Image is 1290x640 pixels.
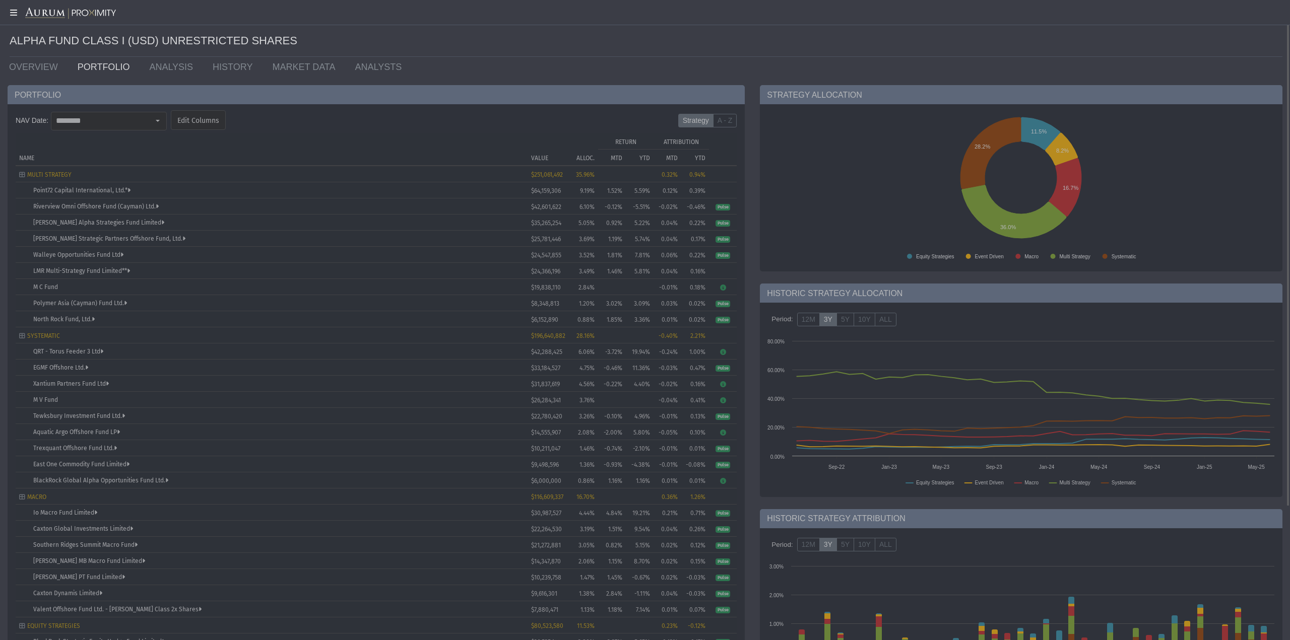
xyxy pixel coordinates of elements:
td: 4.40% [626,376,654,392]
a: Pulse [716,461,730,468]
td: 0.22% [681,215,709,231]
a: PORTFOLIO [70,57,142,77]
text: Jan-23 [882,464,897,470]
div: 0.36% [657,493,678,501]
span: 1.20% [579,300,595,307]
span: $26,284,341 [531,397,561,404]
td: 8.70% [626,553,654,569]
span: 1.47% [580,574,595,581]
a: [PERSON_NAME] PT Fund Limited [33,574,125,581]
td: Column NAME [16,133,528,165]
a: Riverview Omni Offshore Fund (Cayman) Ltd. [33,203,159,210]
p: MTD [666,155,678,162]
a: Aquatic Argo Offshore Fund LP [33,429,120,436]
span: SYSTEMATIC [27,332,60,339]
label: Strategy [678,114,714,128]
text: Sep-23 [986,464,1003,470]
a: Pulse [716,590,730,597]
span: Pulse [716,236,730,243]
td: Column ALLOC. [565,133,598,165]
text: 2.00% [769,593,784,598]
a: [PERSON_NAME] Alpha Strategies Fund Limited [33,219,164,226]
td: 0.12% [681,537,709,553]
text: Macro [1025,480,1039,485]
text: May-23 [933,464,950,470]
td: 11.36% [626,360,654,376]
text: Equity Strategies [916,254,954,259]
td: -0.22% [598,376,626,392]
label: 12M [797,538,820,552]
td: 0.02% [654,569,681,585]
td: -0.02% [654,198,681,215]
div: PORTFOLIO [8,85,745,104]
label: 10Y [854,538,875,552]
td: 4.84% [598,505,626,521]
span: MULTI STRATEGY [27,171,72,178]
div: ALPHA FUND CLASS I (USD) UNRESTRICTED SHARES [10,25,1282,57]
a: LMR Multi-Strategy Fund Limited** [33,267,130,274]
span: 5.05% [578,220,595,227]
span: 4.75% [579,365,595,372]
td: 0.06% [654,247,681,263]
text: 60.00% [767,368,785,373]
td: 4.96% [626,408,654,424]
a: Pulse [716,316,730,323]
a: ANALYSIS [142,57,205,77]
td: 3.02% [598,295,626,311]
a: Pulse [716,251,730,258]
span: 1.38% [579,590,595,597]
span: 1.46% [579,445,595,452]
a: Polymer Asia (Cayman) Fund Ltd. [33,300,127,307]
span: 1.36% [579,461,595,468]
a: Pulse [716,203,730,210]
td: 1.18% [598,601,626,617]
span: $251,061,492 [531,171,563,178]
span: Pulse [716,252,730,259]
span: Pulse [716,575,730,582]
span: 3.26% [579,413,595,420]
div: NAV Date: [16,112,51,129]
a: Walleye Opportunities Fund Ltd [33,251,123,258]
td: 1.51% [598,521,626,537]
span: 3.49% [579,268,595,275]
p: VALUE [531,155,548,162]
td: 3.36% [626,311,654,327]
span: 3.52% [579,252,595,259]
td: 0.22% [681,247,709,263]
a: Pulse [716,445,730,452]
td: 5.81% [626,263,654,279]
a: QRT - Torus Feeder 3 Ltd [33,348,103,355]
td: -0.67% [626,569,654,585]
span: $196,640,882 [531,332,565,339]
td: -0.08% [681,456,709,472]
a: Xantium Partners Fund Ltd [33,380,109,387]
td: 5.22% [626,215,654,231]
text: Jan-24 [1039,464,1055,470]
td: 0.01% [681,472,709,488]
td: 1.16% [598,472,626,488]
span: $116,609,337 [531,493,563,501]
td: 0.03% [654,295,681,311]
td: 2.84% [598,585,626,601]
span: $35,265,254 [531,220,561,227]
span: $19,838,110 [531,284,561,291]
td: -0.04% [654,392,681,408]
a: Pulse [716,412,730,419]
td: 0.82% [598,537,626,553]
a: Trexquant Offshore Fund Ltd. [33,445,117,452]
span: Pulse [716,446,730,453]
a: Pulse [716,509,730,516]
span: $9,498,596 [531,461,559,468]
td: 0.04% [654,521,681,537]
a: Pulse [716,574,730,581]
text: 16.7% [1063,185,1078,191]
td: 0.02% [681,295,709,311]
td: -3.72% [598,343,626,360]
a: EGMF Offshore Ltd. [33,364,88,371]
div: Period: [767,311,797,328]
a: Tewksbury Investment Fund Ltd. [33,412,125,419]
td: 1.15% [598,553,626,569]
td: 5.80% [626,424,654,440]
td: Column MTD [598,149,626,165]
td: 0.21% [654,505,681,521]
